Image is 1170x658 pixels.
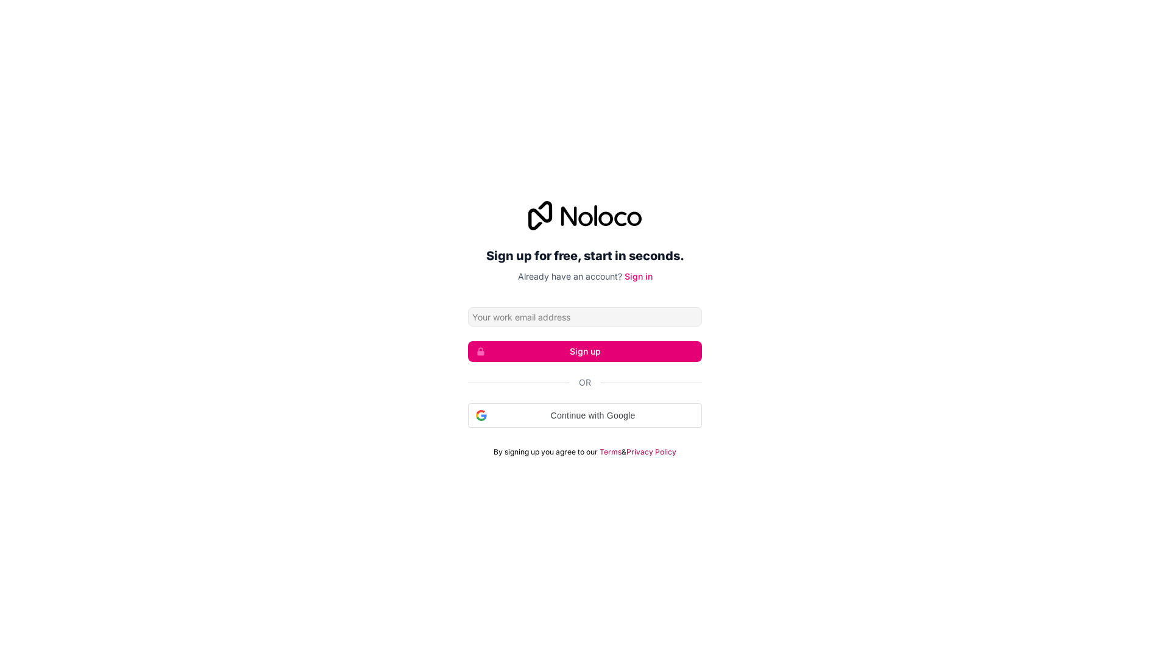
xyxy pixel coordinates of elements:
span: By signing up you agree to our [494,447,598,457]
span: Continue with Google [492,409,694,422]
button: Sign up [468,341,702,362]
input: Email address [468,307,702,327]
a: Privacy Policy [626,447,676,457]
a: Sign in [625,271,653,281]
span: & [622,447,626,457]
a: Terms [600,447,622,457]
span: Already have an account? [518,271,622,281]
h2: Sign up for free, start in seconds. [468,245,702,267]
div: Continue with Google [468,403,702,428]
span: Or [579,377,591,389]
